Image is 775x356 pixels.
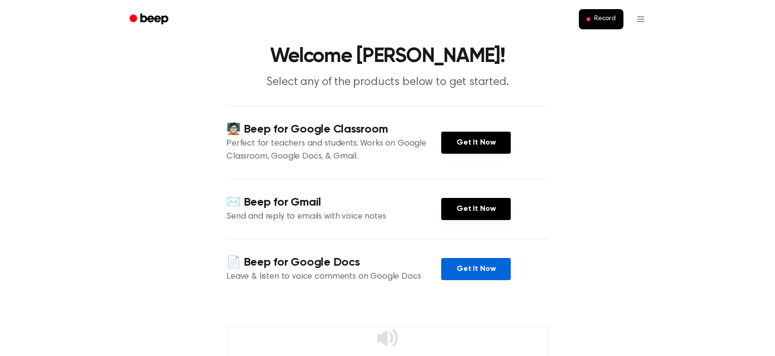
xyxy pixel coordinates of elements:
h1: Welcome [PERSON_NAME]! [142,47,633,67]
p: Select any of the products below to get started. [203,74,572,90]
h4: 📄 Beep for Google Docs [226,255,441,270]
p: Send and reply to emails with voice notes [226,210,441,223]
a: Get It Now [441,198,511,220]
p: Perfect for teachers and students. Works on Google Classroom, Google Docs, & Gmail. [226,137,441,163]
button: Record [579,9,623,29]
a: Beep [123,10,177,29]
button: Open menu [629,8,652,31]
a: Get It Now [441,132,511,154]
p: Leave & listen to voice comments on Google Docs [226,270,441,283]
h4: ✉️ Beep for Gmail [226,195,441,210]
a: Get It Now [441,258,511,280]
span: Record [594,15,616,24]
h4: 🧑🏻‍🏫 Beep for Google Classroom [226,122,441,137]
